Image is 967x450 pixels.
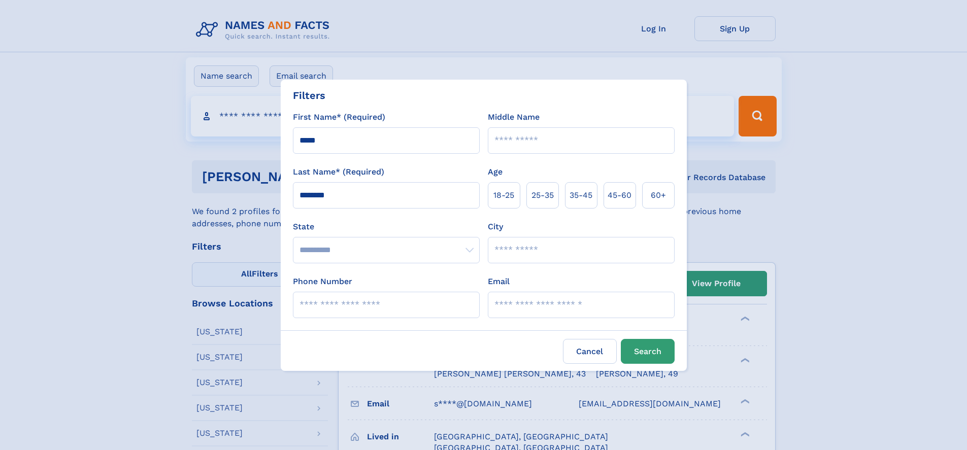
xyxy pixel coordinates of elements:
label: Email [488,275,510,288]
label: Middle Name [488,111,540,123]
div: Filters [293,88,325,103]
label: City [488,221,503,233]
span: 35‑45 [570,189,592,201]
label: Last Name* (Required) [293,166,384,178]
button: Search [621,339,675,364]
span: 25‑35 [531,189,554,201]
label: State [293,221,480,233]
label: Phone Number [293,275,352,288]
span: 45‑60 [608,189,631,201]
span: 18‑25 [493,189,514,201]
label: First Name* (Required) [293,111,385,123]
label: Cancel [563,339,617,364]
label: Age [488,166,503,178]
span: 60+ [651,189,666,201]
